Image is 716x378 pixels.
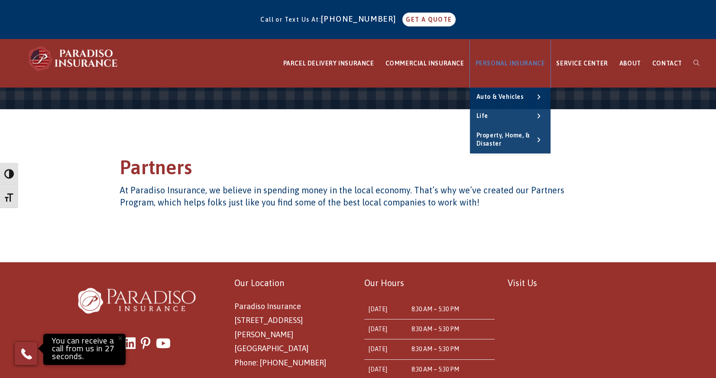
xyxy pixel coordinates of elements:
[402,13,455,26] a: GET A QUOTE
[508,275,638,291] p: Visit Us
[614,39,647,88] a: ABOUT
[647,39,688,88] a: CONTACT
[278,39,380,88] a: PARCEL DELIVERY INSURANCE
[476,60,545,67] span: PERSONAL INSURANCE
[364,300,407,319] td: [DATE]
[120,184,596,209] h4: At Paradiso Insurance, we believe in spending money in the local economy. That’s why we’ve create...
[470,107,551,126] a: Life
[110,329,130,348] button: Close
[411,345,459,352] time: 8:30 AM – 5:30 PM
[90,332,103,355] a: X
[652,60,682,67] span: CONTACT
[108,332,119,355] a: Instagram
[141,332,151,355] a: Pinterest
[476,93,524,100] span: Auto & Vehicles
[234,302,326,367] span: Paradiso Insurance [STREET_ADDRESS] [PERSON_NAME][GEOGRAPHIC_DATA] Phone: [PHONE_NUMBER]
[551,39,613,88] a: SERVICE CENTER
[470,39,551,88] a: PERSONAL INSURANCE
[364,319,407,339] td: [DATE]
[283,60,374,67] span: PARCEL DELIVERY INSURANCE
[26,46,121,72] img: Paradiso Insurance
[470,126,551,153] a: Property, Home, & Disaster
[380,39,470,88] a: COMMERCIAL INSURANCE
[364,275,495,291] p: Our Hours
[411,366,459,373] time: 8:30 AM – 5:30 PM
[19,347,33,361] img: Phone icon
[156,332,171,355] a: Youtube
[476,112,488,119] span: Life
[476,132,530,147] span: Property, Home, & Disaster
[260,16,321,23] span: Call or Text Us At:
[619,60,641,67] span: ABOUT
[470,88,551,107] a: Auto & Vehicles
[411,306,459,313] time: 8:30 AM – 5:30 PM
[364,339,407,359] td: [DATE]
[45,336,123,363] p: You can receive a call from us in 27 seconds.
[234,275,352,291] p: Our Location
[124,332,136,355] a: LinkedIn
[556,60,608,67] span: SERVICE CENTER
[411,326,459,332] time: 8:30 AM – 5:30 PM
[120,155,596,185] h1: Partners
[321,14,401,23] a: [PHONE_NUMBER]
[386,60,464,67] span: COMMERCIAL INSURANCE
